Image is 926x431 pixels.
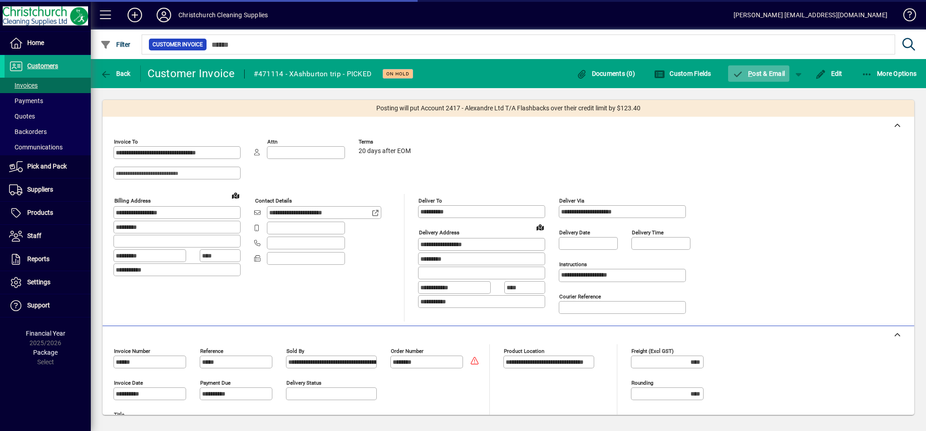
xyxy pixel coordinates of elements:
[286,348,304,354] mat-label: Sold by
[9,82,38,89] span: Invoices
[359,148,411,155] span: 20 days after EOM
[813,65,845,82] button: Edit
[254,67,372,81] div: #471114 - XAshburton trip - PICKED
[114,411,124,418] mat-label: Title
[559,229,590,236] mat-label: Delivery date
[419,198,442,204] mat-label: Deliver To
[100,70,131,77] span: Back
[859,65,919,82] button: More Options
[733,70,785,77] span: ost & Email
[153,40,203,49] span: Customer Invoice
[5,248,91,271] a: Reports
[9,113,35,120] span: Quotes
[9,128,47,135] span: Backorders
[27,62,58,69] span: Customers
[5,124,91,139] a: Backorders
[654,70,711,77] span: Custom Fields
[391,348,424,354] mat-label: Order number
[27,39,44,46] span: Home
[631,380,653,386] mat-label: Rounding
[631,348,674,354] mat-label: Freight (excl GST)
[200,380,231,386] mat-label: Payment due
[559,293,601,300] mat-label: Courier Reference
[5,202,91,224] a: Products
[91,65,141,82] app-page-header-button: Back
[896,2,915,31] a: Knowledge Base
[178,8,268,22] div: Christchurch Cleaning Supplies
[27,186,53,193] span: Suppliers
[9,144,63,151] span: Communications
[200,348,223,354] mat-label: Reference
[5,294,91,317] a: Support
[114,380,143,386] mat-label: Invoice date
[359,139,413,145] span: Terms
[376,104,640,113] span: Posting will put Account 2417 - Alexandre Ltd T/A Flashbacks over their credit limit by $123.40
[504,348,544,354] mat-label: Product location
[120,7,149,23] button: Add
[33,349,58,356] span: Package
[815,70,842,77] span: Edit
[26,330,65,337] span: Financial Year
[533,220,547,234] a: View on map
[286,380,321,386] mat-label: Delivery status
[267,139,277,145] mat-label: Attn
[114,348,150,354] mat-label: Invoice number
[27,163,67,170] span: Pick and Pack
[386,71,409,77] span: On hold
[100,41,131,48] span: Filter
[27,255,49,263] span: Reports
[576,70,635,77] span: Documents (0)
[5,109,91,124] a: Quotes
[632,229,664,236] mat-label: Delivery time
[5,32,91,54] a: Home
[748,70,752,77] span: P
[5,225,91,248] a: Staff
[114,139,138,145] mat-label: Invoice To
[5,155,91,178] a: Pick and Pack
[559,198,584,204] mat-label: Deliver via
[228,188,243,203] a: View on map
[9,97,43,104] span: Payments
[5,78,91,93] a: Invoices
[27,232,41,239] span: Staff
[148,66,235,81] div: Customer Invoice
[5,93,91,109] a: Payments
[559,261,587,268] mat-label: Instructions
[734,8,887,22] div: [PERSON_NAME] [EMAIL_ADDRESS][DOMAIN_NAME]
[862,70,917,77] span: More Options
[652,65,714,82] button: Custom Fields
[5,271,91,294] a: Settings
[27,278,50,286] span: Settings
[27,302,50,309] span: Support
[5,139,91,155] a: Communications
[98,36,133,53] button: Filter
[5,178,91,201] a: Suppliers
[27,209,53,216] span: Products
[98,65,133,82] button: Back
[728,65,790,82] button: Post & Email
[149,7,178,23] button: Profile
[574,65,637,82] button: Documents (0)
